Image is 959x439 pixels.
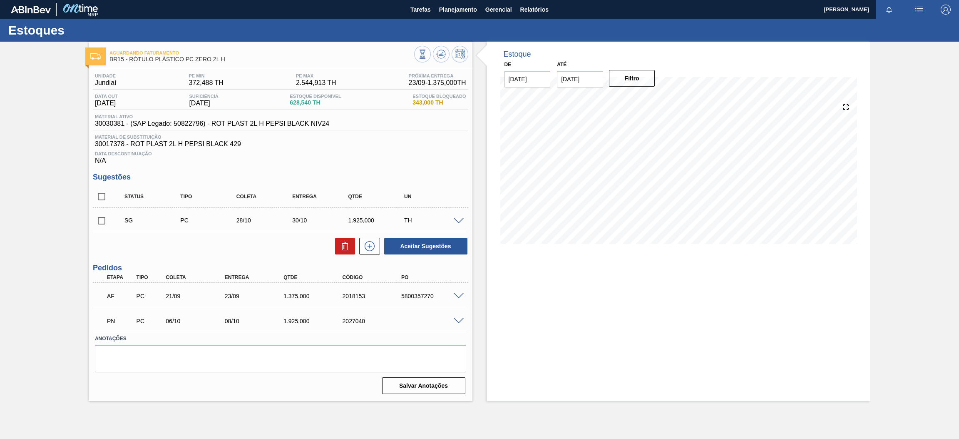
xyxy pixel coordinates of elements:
span: 628,540 TH [290,100,341,106]
div: Pedido de Compra [134,318,166,324]
div: 08/10/2025 [223,318,290,324]
div: 1.925,000 [281,318,348,324]
span: Aguardando Faturamento [109,50,414,55]
img: TNhmsLtSVTkK8tSr43FrP2fwEKptu5GPRR3wAAAABJRU5ErkJggg== [11,6,51,13]
div: PO [399,274,466,280]
span: Data Descontinuação [95,151,466,156]
div: 06/10/2025 [164,318,231,324]
label: Anotações [95,333,466,345]
span: Próxima Entrega [409,73,466,78]
div: Aguardando Faturamento [105,287,137,305]
img: Ícone [90,53,101,60]
span: 30030381 - (SAP Legado: 50822796) - ROT PLAST 2L H PEPSI BLACK NIV24 [95,120,329,127]
span: 30017378 - ROT PLAST 2L H PEPSI BLACK 429 [95,140,466,148]
div: 1.375,000 [281,293,348,299]
button: Filtro [609,70,655,87]
div: Status [122,194,186,200]
span: 372,488 TH [189,79,224,87]
span: Material ativo [95,114,329,119]
div: 5800357270 [399,293,466,299]
span: Planejamento [439,5,477,15]
span: Estoque Bloqueado [412,94,466,99]
div: Nova sugestão [355,238,380,254]
div: Aceitar Sugestões [380,237,468,255]
div: 2027040 [340,318,407,324]
span: PE MIN [189,73,224,78]
div: UN [402,194,465,200]
div: Pedido em Negociação [105,312,137,330]
div: Coleta [164,274,231,280]
button: Notificações [876,4,902,15]
span: Tarefas [410,5,431,15]
span: 23/09 - 1.375,000 TH [409,79,466,87]
img: Logout [941,5,951,15]
span: Gerencial [485,5,512,15]
span: Estoque Disponível [290,94,341,99]
div: 30/10/2025 [290,217,353,224]
div: 21/09/2025 [164,293,231,299]
input: dd/mm/yyyy [504,71,551,87]
p: PN [107,318,134,324]
div: 28/10/2025 [234,217,298,224]
span: Relatórios [520,5,549,15]
span: [DATE] [95,100,118,107]
div: 23/09/2025 [223,293,290,299]
div: 1.925,000 [346,217,410,224]
span: Data out [95,94,118,99]
span: Suficiência [189,94,218,99]
span: 2.544,913 TH [296,79,336,87]
div: Excluir Sugestões [331,238,355,254]
div: Tipo [134,274,166,280]
span: [DATE] [189,100,218,107]
input: dd/mm/yyyy [557,71,603,87]
div: Pedido de Compra [178,217,241,224]
div: N/A [93,148,468,165]
span: Unidade [95,73,117,78]
h3: Sugestões [93,173,468,182]
div: Tipo [178,194,241,200]
h1: Estoques [8,25,156,35]
label: De [504,62,512,67]
div: 2018153 [340,293,407,299]
div: TH [402,217,465,224]
div: Estoque [504,50,531,59]
img: userActions [914,5,924,15]
div: Coleta [234,194,298,200]
label: Até [557,62,566,67]
h3: Pedidos [93,264,468,272]
div: Pedido de Compra [134,293,166,299]
div: Etapa [105,274,137,280]
button: Aceitar Sugestões [384,238,467,254]
button: Salvar Anotações [382,377,465,394]
div: Entrega [290,194,353,200]
div: Código [340,274,407,280]
p: AF [107,293,134,299]
span: PE MAX [296,73,336,78]
div: Sugestão Criada [122,217,186,224]
button: Atualizar Gráfico [433,46,450,62]
button: Programar Estoque [452,46,468,62]
div: Qtde [346,194,410,200]
button: Visão Geral dos Estoques [414,46,431,62]
div: Entrega [223,274,290,280]
span: Material de Substituição [95,135,466,140]
span: BR15 - RÓTULO PLÁSTICO PC ZERO 2L H [109,56,414,62]
span: Jundiaí [95,79,117,87]
div: Qtde [281,274,348,280]
span: 343,000 TH [412,100,466,106]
